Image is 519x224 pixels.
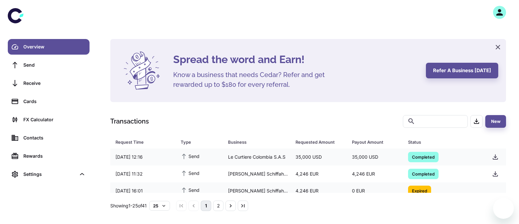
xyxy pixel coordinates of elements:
[115,138,173,147] span: Request Time
[8,130,90,146] a: Contacts
[110,202,147,209] p: Showing 1-25 of 41
[23,171,76,178] div: Settings
[8,148,90,164] a: Rewards
[110,116,149,126] h1: Transactions
[223,151,290,163] div: Le Curtiere Colombia S.A.S
[181,138,220,147] span: Type
[23,43,86,50] div: Overview
[408,187,431,194] span: Expired
[347,185,403,197] div: 0 EUR
[110,168,175,180] div: [DATE] 11:32
[290,151,346,163] div: 35,000 USD
[8,57,90,73] a: Send
[408,170,439,177] span: Completed
[426,63,498,78] button: Refer a business [DATE]
[8,39,90,55] a: Overview
[149,201,170,211] button: 25
[181,186,199,193] span: Send
[181,169,199,177] span: Send
[23,152,86,160] div: Rewards
[8,112,90,127] a: FX Calculator
[201,201,211,211] button: page 1
[485,115,506,128] button: New
[493,198,514,219] iframe: Button to launch messaging window
[213,201,223,211] button: Go to page 2
[110,185,175,197] div: [DATE] 16:01
[408,138,479,147] span: Status
[173,70,335,89] h5: Know a business that needs Cedar? Refer and get rewarded up to $180 for every referral.
[23,61,86,69] div: Send
[8,94,90,109] a: Cards
[223,185,290,197] div: [PERSON_NAME] Schiffahrts
[110,151,175,163] div: [DATE] 12:16
[347,168,403,180] div: 4,246 EUR
[175,201,249,211] nav: pagination navigation
[290,185,346,197] div: 4,246 EUR
[23,134,86,141] div: Contacts
[225,201,236,211] button: Go to next page
[173,52,418,67] h4: Spread the word and Earn!
[347,151,403,163] div: 35,000 USD
[238,201,248,211] button: Go to last page
[115,138,164,147] div: Request Time
[408,138,471,147] div: Status
[181,138,212,147] div: Type
[408,153,439,160] span: Completed
[223,168,290,180] div: [PERSON_NAME] Schiffahrts
[23,80,86,87] div: Receive
[296,138,335,147] div: Requested Amount
[352,138,400,147] span: Payout Amount
[8,166,90,182] div: Settings
[23,98,86,105] div: Cards
[181,152,199,160] span: Send
[23,116,86,123] div: FX Calculator
[296,138,344,147] span: Requested Amount
[290,168,346,180] div: 4,246 EUR
[8,75,90,91] a: Receive
[352,138,392,147] div: Payout Amount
